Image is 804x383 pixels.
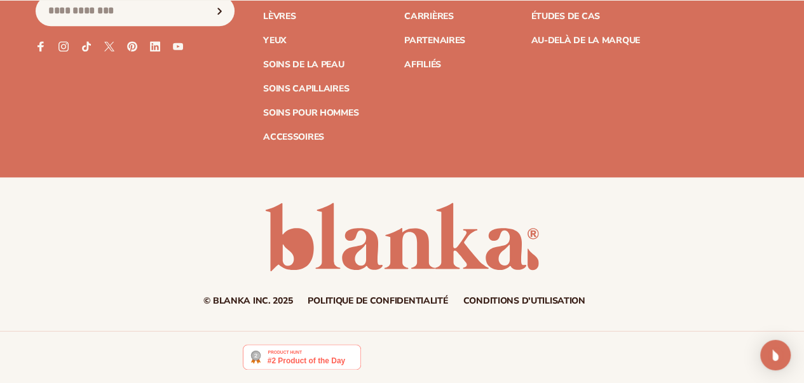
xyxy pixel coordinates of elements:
font: Au-delà de la marque [531,34,639,46]
a: Politique de confidentialité [308,297,447,306]
font: Accessoires [263,131,324,143]
font: Soins pour hommes [263,107,358,119]
font: Yeux [263,34,287,46]
font: Études de cas [531,10,599,22]
a: Soins de la peau [263,60,344,69]
img: Blanka - Lancez votre ligne de produits de beauté ou cosmétiques en moins de 5 minutes | Product ... [243,344,360,370]
iframe: Avis clients propulsés par Trustpilot [371,344,561,377]
a: Partenaires [404,36,465,45]
a: Conditions d'utilisation [463,297,585,306]
font: Partenaires [404,34,465,46]
font: Conditions d'utilisation [463,295,585,307]
a: Yeux [263,36,287,45]
div: Ouvrir Intercom Messenger [760,340,791,370]
a: Carrières [404,12,453,21]
a: Études de cas [531,12,599,21]
font: © Blanka Inc. 2025 [203,295,292,307]
font: Lèvres [263,10,296,22]
font: Politique de confidentialité [308,295,447,307]
font: Carrières [404,10,453,22]
a: Soins capillaires [263,84,349,93]
a: Accessoires [263,133,324,142]
a: Lèvres [263,12,296,21]
a: Affiliés [404,60,441,69]
font: Soins de la peau [263,58,344,71]
a: Au-delà de la marque [531,36,639,45]
font: Affiliés [404,58,441,71]
font: Soins capillaires [263,83,349,95]
a: Soins pour hommes [263,109,358,118]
